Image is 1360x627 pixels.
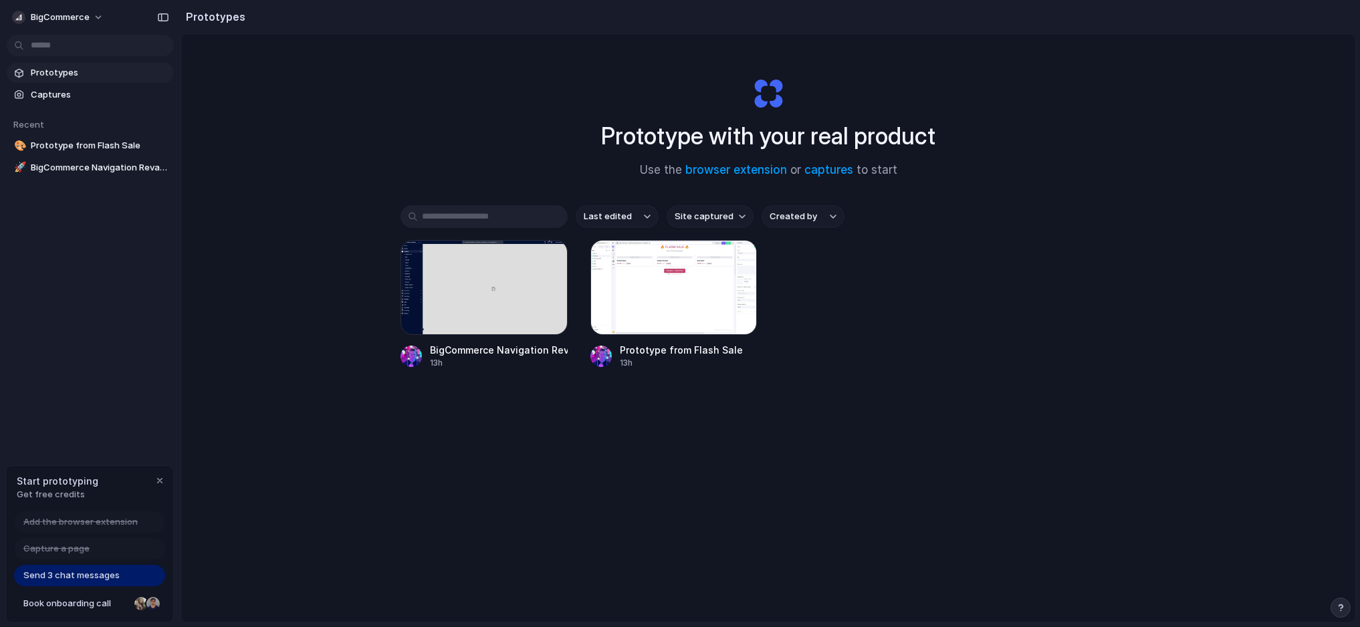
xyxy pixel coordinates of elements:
span: Created by [770,210,817,223]
button: Site captured [667,205,754,228]
span: Prototypes [31,66,168,80]
div: 13h [430,357,568,369]
div: Prototype from Flash Sale [620,343,743,357]
div: Nicole Kubica [133,596,149,612]
span: Recent [13,119,44,130]
span: Site captured [675,210,733,223]
span: Add the browser extension [23,515,138,529]
a: Prototypes [7,63,174,83]
a: browser extension [685,163,787,176]
a: 🎨Prototype from Flash Sale [7,136,174,156]
h2: Prototypes [181,9,245,25]
span: Get free credits [17,488,98,501]
span: Use the or to start [640,162,897,179]
a: BigCommerce Navigation RevampBigCommerce Navigation Revamp13h [401,240,568,369]
div: Christian Iacullo [145,596,161,612]
div: 🎨 [14,138,23,154]
a: Captures [7,85,174,105]
button: 🎨 [12,139,25,152]
span: Book onboarding call [23,597,129,610]
a: Prototype from Flash SalePrototype from Flash Sale13h [590,240,758,369]
button: 🚀 [12,161,25,174]
span: Send 3 chat messages [23,569,120,582]
div: BigCommerce Navigation Revamp [430,343,568,357]
span: BigCommerce [31,11,90,24]
span: Captures [31,88,168,102]
a: 🚀BigCommerce Navigation Revamp [7,158,174,178]
button: Created by [762,205,844,228]
span: BigCommerce Navigation Revamp [31,161,168,174]
button: Last edited [576,205,659,228]
a: Book onboarding call [14,593,165,614]
div: 13h [620,357,743,369]
h1: Prototype with your real product [601,118,935,154]
a: captures [804,163,853,176]
span: Capture a page [23,542,90,555]
button: BigCommerce [7,7,110,28]
div: 🚀 [14,160,23,175]
span: Last edited [584,210,632,223]
span: Start prototyping [17,474,98,488]
span: Prototype from Flash Sale [31,139,168,152]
